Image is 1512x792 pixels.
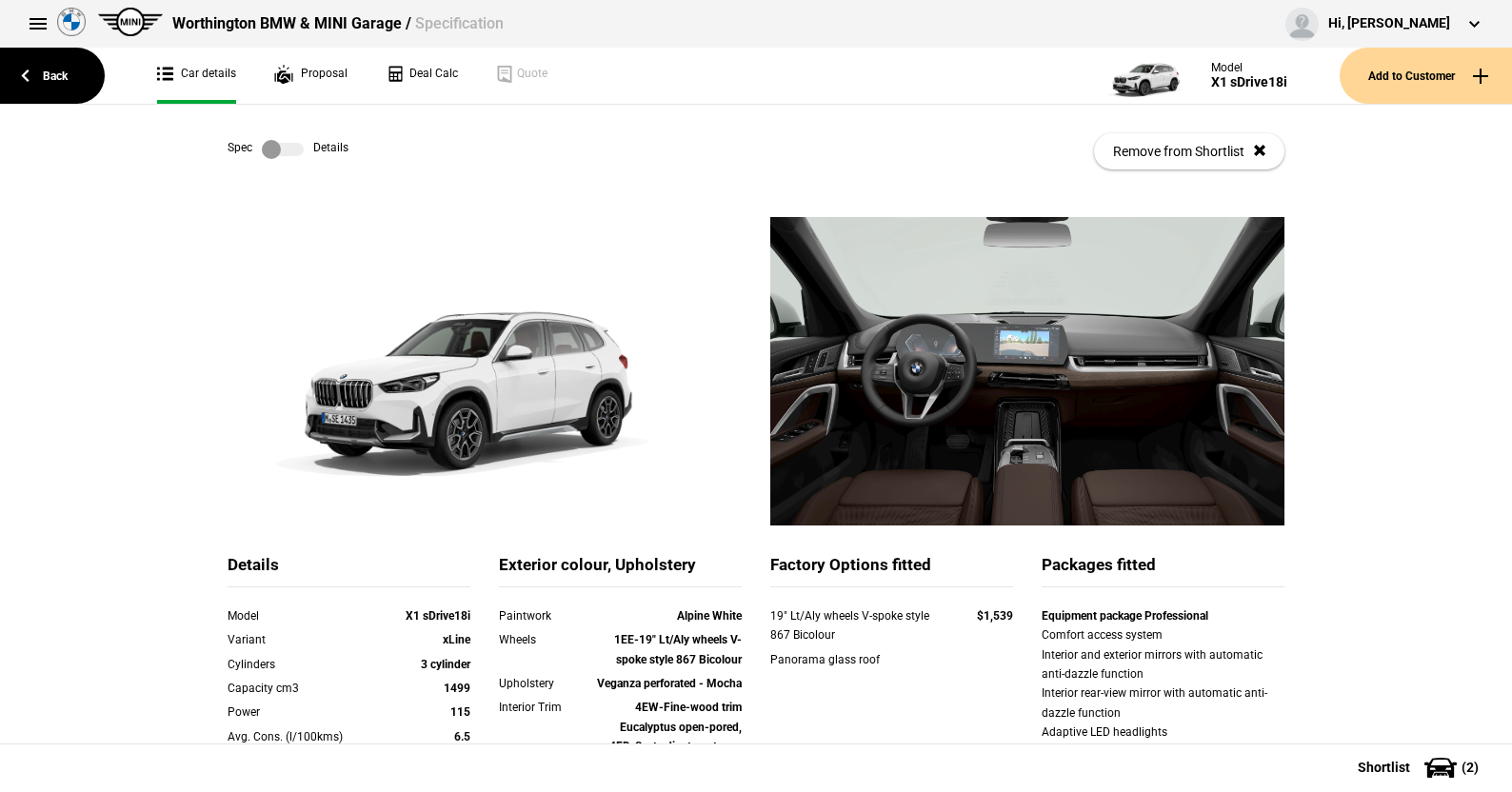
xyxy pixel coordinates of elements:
[1358,761,1410,774] span: Shortlist
[421,658,470,671] strong: 3 cylinder
[444,682,470,695] strong: 1499
[977,609,1013,623] strong: $1,539
[597,677,742,690] strong: Veganza perforated - Mocha
[770,650,941,669] div: Panorama glass roof
[450,705,470,719] strong: 115
[614,633,742,665] strong: 1EE-19" Lt/Aly wheels V-spoke style 867 Bicolour
[1042,609,1208,623] strong: Equipment package Professional
[677,609,742,623] strong: Alpine White
[1211,74,1287,90] div: X1 sDrive18i
[770,606,941,645] div: 19" Lt/Aly wheels V-spoke style 867 Bicolour
[228,679,373,698] div: Capacity cm3
[386,48,458,104] a: Deal Calc
[1328,14,1450,33] div: Hi, [PERSON_NAME]
[443,633,470,646] strong: xLine
[98,8,163,36] img: mini.png
[274,48,348,104] a: Proposal
[454,730,470,743] strong: 6.5
[499,630,596,649] div: Wheels
[228,655,373,674] div: Cylinders
[157,48,236,104] a: Car details
[499,674,596,693] div: Upholstery
[228,606,373,625] div: Model
[609,701,742,772] strong: 4EW-Fine-wood trim Eucalyptus open-pored, 4FD-Seat adjustment, rear seats
[1462,761,1479,774] span: ( 2 )
[228,727,373,746] div: Avg. Cons. (l/100kms)
[499,606,596,625] div: Paintwork
[406,609,470,623] strong: X1 sDrive18i
[228,140,348,159] div: Spec Details
[57,8,86,36] img: bmw.png
[499,698,596,717] div: Interior Trim
[228,703,373,722] div: Power
[770,554,1013,587] div: Factory Options fitted
[415,14,504,32] span: Specification
[1042,554,1284,587] div: Packages fitted
[172,13,504,34] div: Worthington BMW & MINI Garage /
[228,630,373,649] div: Variant
[1340,48,1512,104] button: Add to Customer
[1329,743,1512,791] button: Shortlist(2)
[1211,61,1287,74] div: Model
[1094,133,1284,169] button: Remove from Shortlist
[228,554,470,587] div: Details
[499,554,742,587] div: Exterior colour, Upholstery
